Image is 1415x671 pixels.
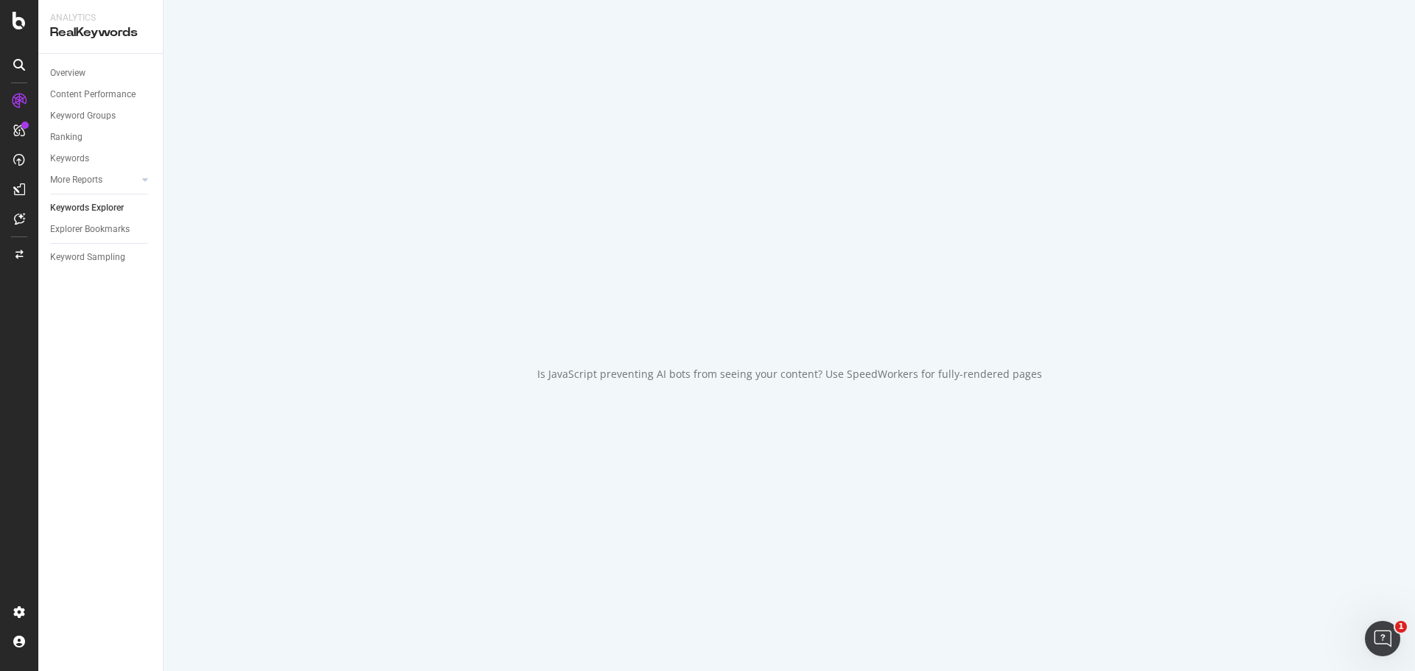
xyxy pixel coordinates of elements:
[1365,621,1400,656] iframe: Intercom live chat
[50,172,138,188] a: More Reports
[50,200,153,216] a: Keywords Explorer
[50,172,102,188] div: More Reports
[1395,621,1407,633] span: 1
[50,108,153,124] a: Keyword Groups
[736,290,842,343] div: animation
[50,222,153,237] a: Explorer Bookmarks
[50,66,153,81] a: Overview
[50,222,130,237] div: Explorer Bookmarks
[50,200,124,216] div: Keywords Explorer
[50,12,151,24] div: Analytics
[50,130,153,145] a: Ranking
[537,367,1042,382] div: Is JavaScript preventing AI bots from seeing your content? Use SpeedWorkers for fully-rendered pages
[50,250,125,265] div: Keyword Sampling
[50,108,116,124] div: Keyword Groups
[50,87,153,102] a: Content Performance
[50,151,153,166] a: Keywords
[50,250,153,265] a: Keyword Sampling
[50,24,151,41] div: RealKeywords
[50,130,83,145] div: Ranking
[50,66,85,81] div: Overview
[50,151,89,166] div: Keywords
[50,87,136,102] div: Content Performance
